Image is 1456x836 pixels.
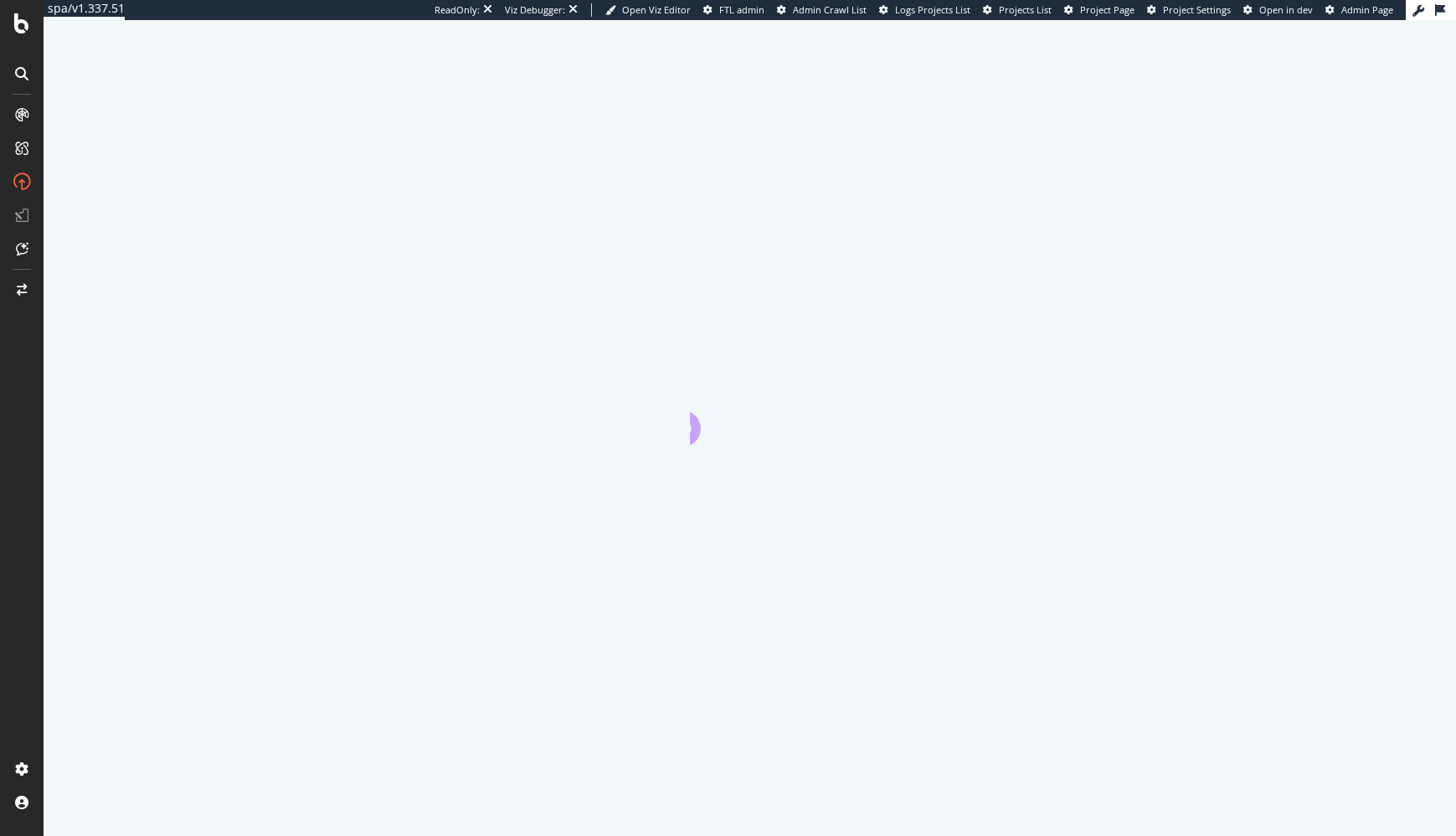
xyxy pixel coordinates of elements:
[703,3,764,17] a: FTL admin
[622,3,691,16] span: Open Viz Editor
[1243,3,1313,17] a: Open in dev
[505,3,565,17] div: Viz Debugger:
[435,3,480,17] div: ReadOnly:
[793,3,867,16] span: Admin Crawl List
[1080,3,1134,16] span: Project Page
[719,3,764,16] span: FTL admin
[777,3,867,17] a: Admin Crawl List
[690,384,810,445] div: animation
[983,3,1052,17] a: Projects List
[1341,3,1393,16] span: Admin Page
[1325,3,1393,17] a: Admin Page
[1147,3,1231,17] a: Project Settings
[605,3,691,17] a: Open Viz Editor
[895,3,970,16] span: Logs Projects List
[1163,3,1231,16] span: Project Settings
[1259,3,1313,16] span: Open in dev
[999,3,1052,16] span: Projects List
[879,3,970,17] a: Logs Projects List
[1064,3,1134,17] a: Project Page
